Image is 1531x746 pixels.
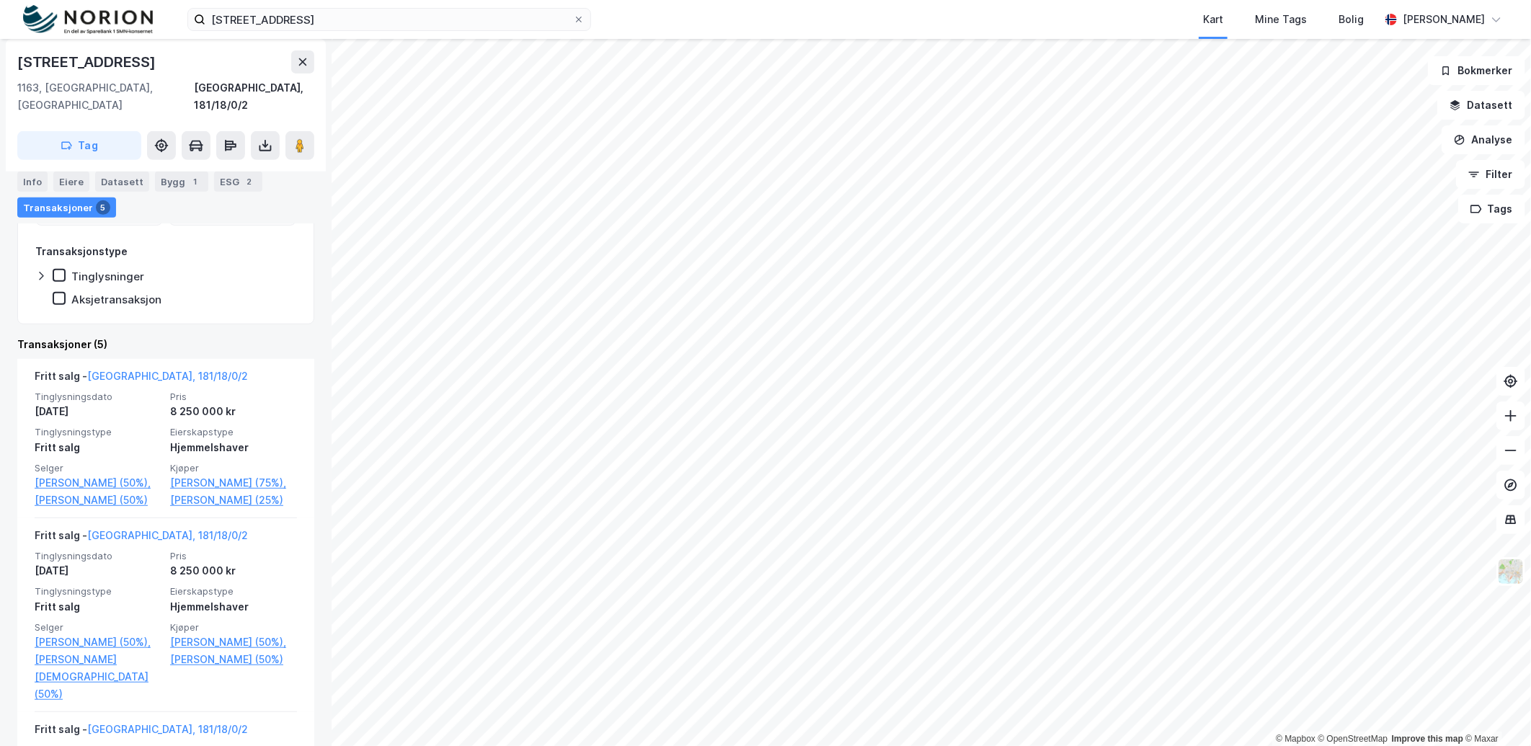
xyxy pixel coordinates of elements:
[17,172,48,192] div: Info
[1276,734,1315,744] a: Mapbox
[170,462,297,474] span: Kjøper
[17,131,141,160] button: Tag
[87,723,248,735] a: [GEOGRAPHIC_DATA], 181/18/0/2
[35,634,161,651] a: [PERSON_NAME] (50%),
[170,562,297,580] div: 8 250 000 kr
[1459,677,1531,746] iframe: Chat Widget
[155,172,208,192] div: Bygg
[1255,11,1307,28] div: Mine Tags
[17,336,314,353] div: Transaksjoner (5)
[1497,558,1525,585] img: Z
[17,197,116,218] div: Transaksjoner
[170,403,297,420] div: 8 250 000 kr
[170,634,297,651] a: [PERSON_NAME] (50%),
[170,585,297,598] span: Eierskapstype
[35,474,161,492] a: [PERSON_NAME] (50%),
[71,270,144,283] div: Tinglysninger
[170,598,297,616] div: Hjemmelshaver
[35,585,161,598] span: Tinglysningstype
[35,391,161,403] span: Tinglysningsdato
[1456,160,1525,189] button: Filter
[35,562,161,580] div: [DATE]
[87,370,248,382] a: [GEOGRAPHIC_DATA], 181/18/0/2
[35,426,161,438] span: Tinglysningstype
[35,651,161,703] a: [PERSON_NAME][DEMOGRAPHIC_DATA] (50%)
[170,621,297,634] span: Kjøper
[170,651,297,668] a: [PERSON_NAME] (50%)
[1403,11,1485,28] div: [PERSON_NAME]
[35,462,161,474] span: Selger
[35,403,161,420] div: [DATE]
[1442,125,1525,154] button: Analyse
[170,391,297,403] span: Pris
[1458,195,1525,223] button: Tags
[1459,677,1531,746] div: Kontrollprogram for chat
[214,172,262,192] div: ESG
[35,243,128,260] div: Transaksjonstype
[1318,734,1388,744] a: OpenStreetMap
[35,492,161,509] a: [PERSON_NAME] (50%)
[1203,11,1223,28] div: Kart
[71,293,161,306] div: Aksjetransaksjon
[35,550,161,562] span: Tinglysningsdato
[1339,11,1364,28] div: Bolig
[96,200,110,215] div: 5
[17,79,194,114] div: 1163, [GEOGRAPHIC_DATA], [GEOGRAPHIC_DATA]
[35,598,161,616] div: Fritt salg
[188,174,203,189] div: 1
[1392,734,1463,744] a: Improve this map
[170,426,297,438] span: Eierskapstype
[35,721,248,744] div: Fritt salg -
[170,550,297,562] span: Pris
[1437,91,1525,120] button: Datasett
[170,492,297,509] a: [PERSON_NAME] (25%)
[205,9,573,30] input: Søk på adresse, matrikkel, gårdeiere, leietakere eller personer
[170,474,297,492] a: [PERSON_NAME] (75%),
[17,50,159,74] div: [STREET_ADDRESS]
[1428,56,1525,85] button: Bokmerker
[35,527,248,550] div: Fritt salg -
[95,172,149,192] div: Datasett
[35,439,161,456] div: Fritt salg
[87,529,248,541] a: [GEOGRAPHIC_DATA], 181/18/0/2
[53,172,89,192] div: Eiere
[194,79,314,114] div: [GEOGRAPHIC_DATA], 181/18/0/2
[35,368,248,391] div: Fritt salg -
[35,621,161,634] span: Selger
[242,174,257,189] div: 2
[23,5,153,35] img: norion-logo.80e7a08dc31c2e691866.png
[170,439,297,456] div: Hjemmelshaver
